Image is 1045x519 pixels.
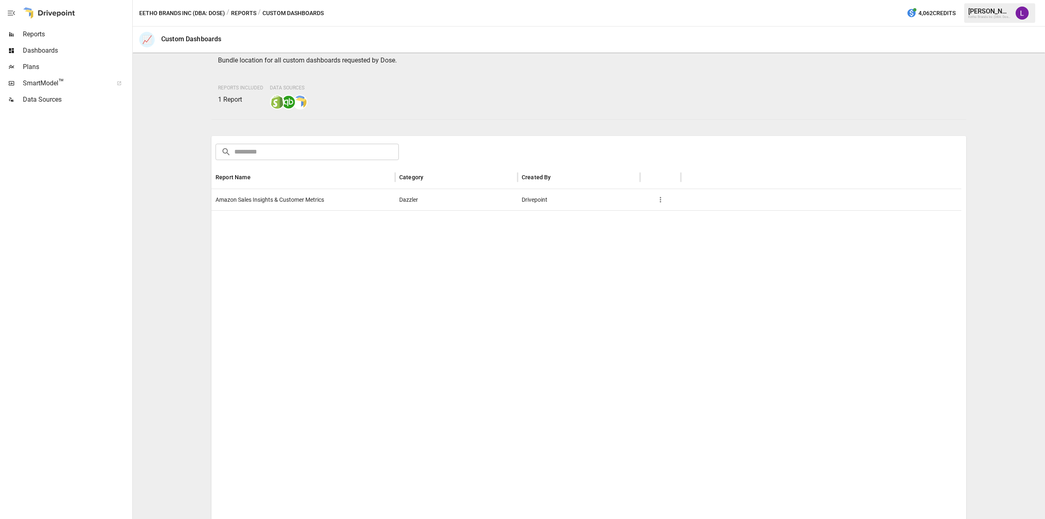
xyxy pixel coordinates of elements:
[23,46,131,56] span: Dashboards
[968,7,1011,15] div: [PERSON_NAME]
[399,174,423,180] div: Category
[216,189,324,210] span: Amazon Sales Insights & Customer Metrics
[270,85,305,91] span: Data Sources
[216,174,251,180] div: Report Name
[258,8,261,18] div: /
[218,95,263,105] p: 1 Report
[23,95,131,105] span: Data Sources
[918,8,956,18] span: 4,062 Credits
[518,189,640,210] div: Drivepoint
[23,62,131,72] span: Plans
[23,78,108,88] span: SmartModel
[231,8,256,18] button: Reports
[1016,7,1029,20] img: Libby Knowles
[522,174,551,180] div: Created By
[218,85,263,91] span: Reports Included
[227,8,229,18] div: /
[139,32,155,47] div: 📈
[23,29,131,39] span: Reports
[1011,2,1034,25] button: Libby Knowles
[903,6,959,21] button: 4,062Credits
[395,189,518,210] div: Dazzler
[161,35,222,43] div: Custom Dashboards
[282,96,295,109] img: quickbooks
[968,15,1011,19] div: Eetho Brands Inc (DBA: Dose)
[552,172,563,183] button: Sort
[271,96,284,109] img: shopify
[58,77,64,87] span: ™
[424,172,436,183] button: Sort
[139,8,225,18] button: Eetho Brands Inc (DBA: Dose)
[218,56,960,65] p: Bundle location for all custom dashboards requested by Dose.
[251,172,263,183] button: Sort
[293,96,307,109] img: smart model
